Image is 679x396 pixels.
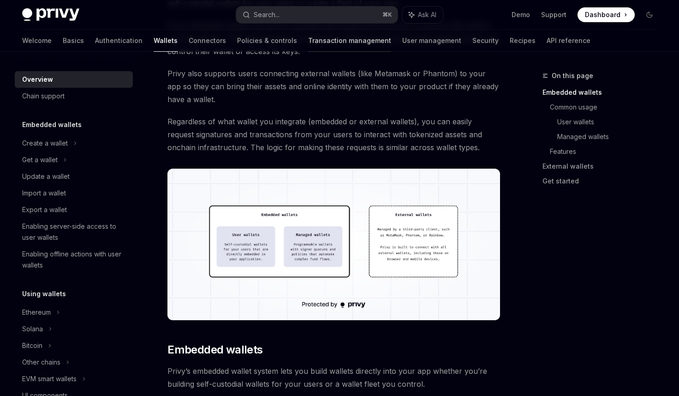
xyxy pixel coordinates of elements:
[550,144,664,159] a: Features
[63,30,84,52] a: Basics
[22,340,42,351] div: Bitcoin
[15,201,133,218] a: Export a wallet
[22,323,43,335] div: Solana
[236,6,398,23] button: Search...⌘K
[22,30,52,52] a: Welcome
[254,9,280,20] div: Search...
[167,342,262,357] span: Embedded wallets
[547,30,590,52] a: API reference
[402,6,443,23] button: Ask AI
[22,74,53,85] div: Overview
[585,10,620,19] span: Dashboard
[642,7,657,22] button: Toggle dark mode
[578,7,635,22] a: Dashboard
[512,10,530,19] a: Demo
[95,30,143,52] a: Authentication
[22,373,77,384] div: EVM smart wallets
[22,307,51,318] div: Ethereum
[402,30,461,52] a: User management
[550,100,664,115] a: Common usage
[542,159,664,174] a: External wallets
[15,71,133,88] a: Overview
[15,246,133,274] a: Enabling offline actions with user wallets
[189,30,226,52] a: Connectors
[15,185,133,201] a: Import a wallet
[22,357,60,368] div: Other chains
[22,204,67,215] div: Export a wallet
[22,171,70,182] div: Update a wallet
[22,188,66,199] div: Import a wallet
[154,30,178,52] a: Wallets
[22,221,127,243] div: Enabling server-side access to user wallets
[22,8,79,21] img: dark logo
[22,288,66,299] h5: Using wallets
[167,67,500,106] span: Privy also supports users connecting external wallets (like Metamask or Phantom) to your app so t...
[557,115,664,129] a: User wallets
[15,168,133,185] a: Update a wallet
[167,365,500,390] span: Privy’s embedded wallet system lets you build wallets directly into your app whether you’re build...
[510,30,536,52] a: Recipes
[15,218,133,246] a: Enabling server-side access to user wallets
[552,70,593,81] span: On this page
[541,10,566,19] a: Support
[382,11,392,18] span: ⌘ K
[167,169,500,320] img: images/walletoverview.png
[15,88,133,104] a: Chain support
[557,129,664,144] a: Managed wallets
[167,115,500,154] span: Regardless of what wallet you integrate (embedded or external wallets), you can easily request si...
[237,30,297,52] a: Policies & controls
[542,85,664,100] a: Embedded wallets
[22,154,58,165] div: Get a wallet
[308,30,391,52] a: Transaction management
[22,138,68,149] div: Create a wallet
[472,30,499,52] a: Security
[542,174,664,189] a: Get started
[418,10,436,19] span: Ask AI
[22,249,127,271] div: Enabling offline actions with user wallets
[22,119,82,130] h5: Embedded wallets
[22,91,65,102] div: Chain support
